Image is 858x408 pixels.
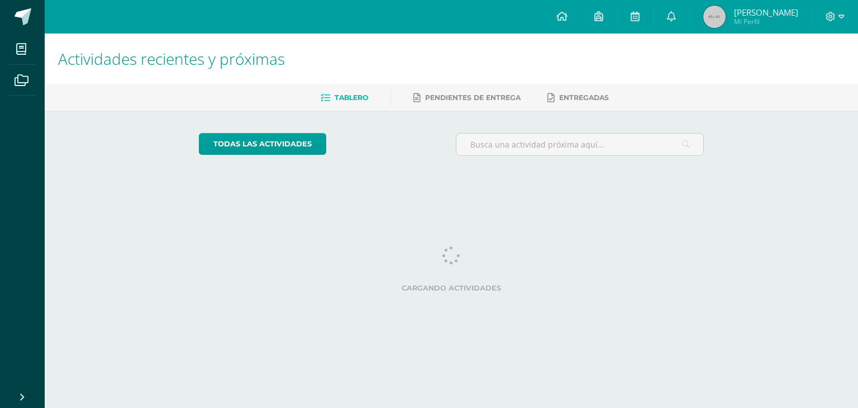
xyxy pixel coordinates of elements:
[734,7,798,18] span: [PERSON_NAME]
[547,89,609,107] a: Entregadas
[413,89,521,107] a: Pendientes de entrega
[199,284,704,292] label: Cargando actividades
[335,93,368,102] span: Tablero
[425,93,521,102] span: Pendientes de entrega
[199,133,326,155] a: todas las Actividades
[58,48,285,69] span: Actividades recientes y próximas
[321,89,368,107] a: Tablero
[456,134,704,155] input: Busca una actividad próxima aquí...
[703,6,726,28] img: 45x45
[734,17,798,26] span: Mi Perfil
[559,93,609,102] span: Entregadas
